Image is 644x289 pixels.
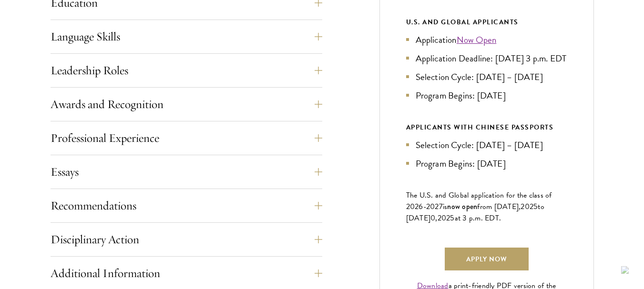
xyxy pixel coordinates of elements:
[51,59,322,82] button: Leadership Roles
[477,201,521,212] span: from [DATE],
[406,16,567,28] div: U.S. and Global Applicants
[406,138,567,152] li: Selection Cycle: [DATE] – [DATE]
[51,93,322,116] button: Awards and Recognition
[521,201,533,212] span: 202
[51,228,322,251] button: Disciplinary Action
[406,51,567,65] li: Application Deadline: [DATE] 3 p.m. EDT
[445,248,529,270] a: Apply Now
[51,194,322,217] button: Recommendations
[423,201,439,212] span: -202
[406,89,567,102] li: Program Begins: [DATE]
[455,212,501,224] span: at 3 p.m. EDT.
[439,201,443,212] span: 7
[51,25,322,48] button: Language Skills
[533,201,538,212] span: 5
[450,212,454,224] span: 5
[51,127,322,149] button: Professional Experience
[419,201,423,212] span: 6
[406,33,567,47] li: Application
[447,201,477,212] span: now open
[435,212,437,224] span: ,
[438,212,450,224] span: 202
[51,160,322,183] button: Essays
[443,201,448,212] span: is
[406,70,567,84] li: Selection Cycle: [DATE] – [DATE]
[406,201,544,224] span: to [DATE]
[457,33,497,47] a: Now Open
[406,189,552,212] span: The U.S. and Global application for the class of 202
[51,262,322,285] button: Additional Information
[406,121,567,133] div: APPLICANTS WITH CHINESE PASSPORTS
[406,157,567,170] li: Program Begins: [DATE]
[430,212,435,224] span: 0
